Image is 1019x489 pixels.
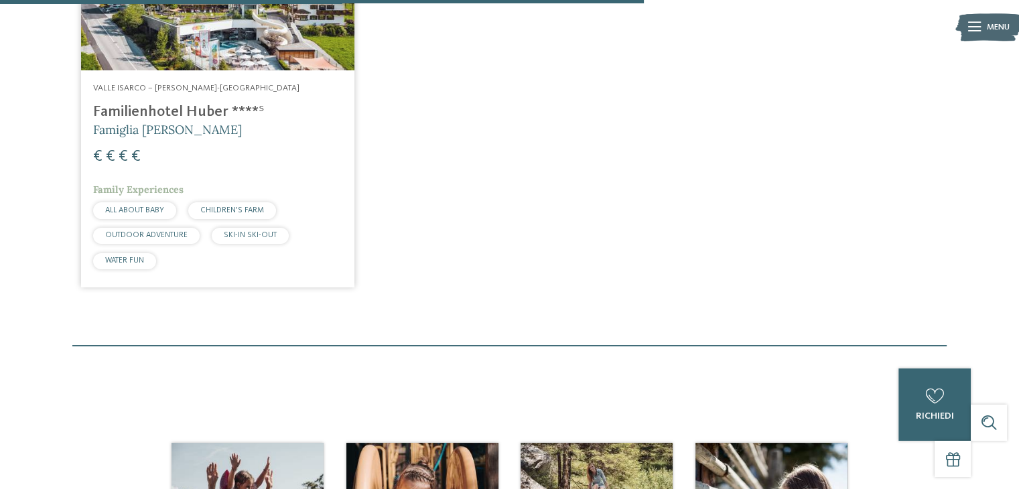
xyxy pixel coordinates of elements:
[106,149,115,165] span: €
[131,149,141,165] span: €
[93,84,299,92] span: Valle Isarco – [PERSON_NAME]-[GEOGRAPHIC_DATA]
[898,368,971,441] a: richiedi
[915,411,953,421] span: richiedi
[93,103,342,121] h4: Familienhotel Huber ****ˢ
[105,231,188,239] span: OUTDOOR ADVENTURE
[93,184,184,196] span: Family Experiences
[93,149,103,165] span: €
[224,231,277,239] span: SKI-IN SKI-OUT
[93,122,242,137] span: Famiglia [PERSON_NAME]
[105,206,164,214] span: ALL ABOUT BABY
[119,149,128,165] span: €
[200,206,264,214] span: CHILDREN’S FARM
[105,257,144,265] span: WATER FUN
